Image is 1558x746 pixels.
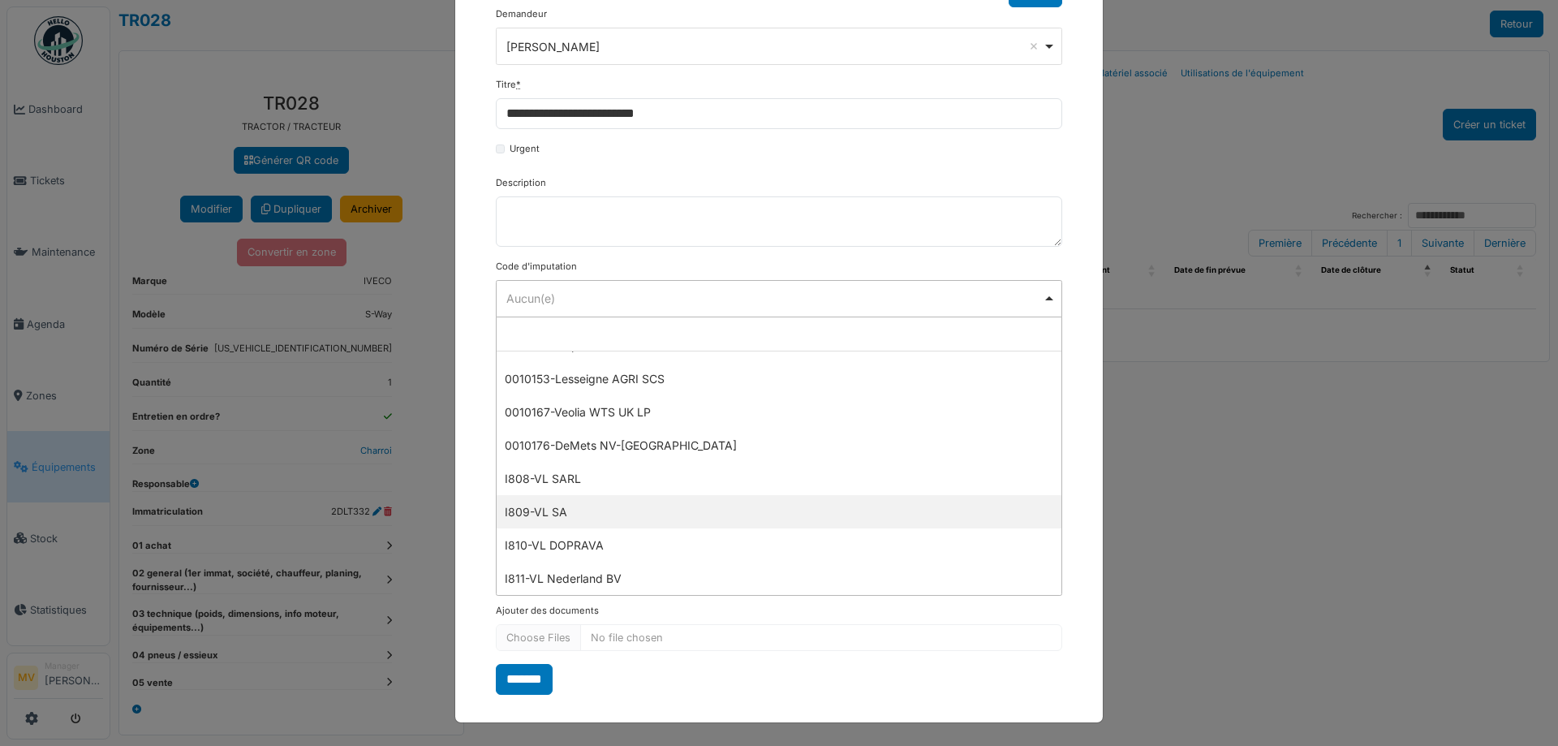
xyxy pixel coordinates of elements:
[496,260,577,274] label: Code d'imputation
[510,142,540,156] label: Urgent
[516,79,521,90] abbr: Requis
[506,290,1043,307] div: Aucun(e)
[497,317,1061,351] input: Aucun(e)
[506,38,1043,55] div: [PERSON_NAME]
[496,604,599,618] label: Ajouter des documents
[497,562,1061,595] div: I811-VL Nederland BV
[1026,38,1042,54] button: Remove item: '7299'
[497,429,1061,462] div: 0010176-DeMets NV-[GEOGRAPHIC_DATA]
[497,495,1061,528] div: I809-VL SA
[497,395,1061,429] div: 0010167-Veolia WTS UK LP
[496,78,521,92] label: Titre
[496,176,546,190] label: Description
[497,462,1061,495] div: I808-VL SARL
[497,528,1061,562] div: I810-VL DOPRAVA
[497,362,1061,395] div: 0010153-Lesseigne AGRI SCS
[496,7,547,21] label: Demandeur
